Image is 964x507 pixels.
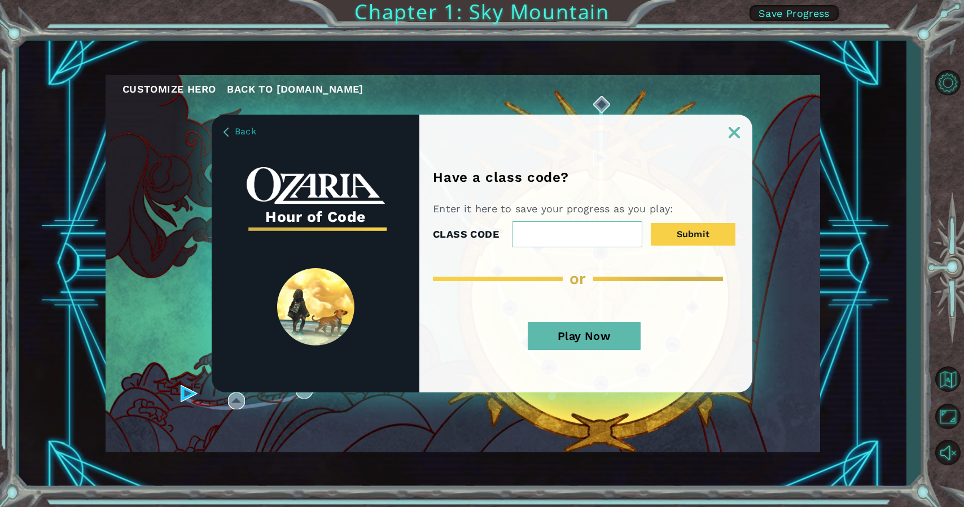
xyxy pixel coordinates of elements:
h3: Hour of Code [247,204,385,229]
p: Enter it here to save your progress as you play: [433,202,677,216]
span: Back [235,126,256,137]
button: Submit [651,223,735,246]
img: ExitButton_Dusk.png [729,127,740,138]
h1: Have a class code? [433,169,572,185]
img: SpiritLandReveal.png [277,268,354,346]
span: or [569,269,586,288]
img: BackArrow_Dusk.png [224,128,229,137]
button: Play Now [528,322,641,350]
img: whiteOzariaWordmark.png [247,167,385,204]
label: CLASS CODE [433,226,499,243]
